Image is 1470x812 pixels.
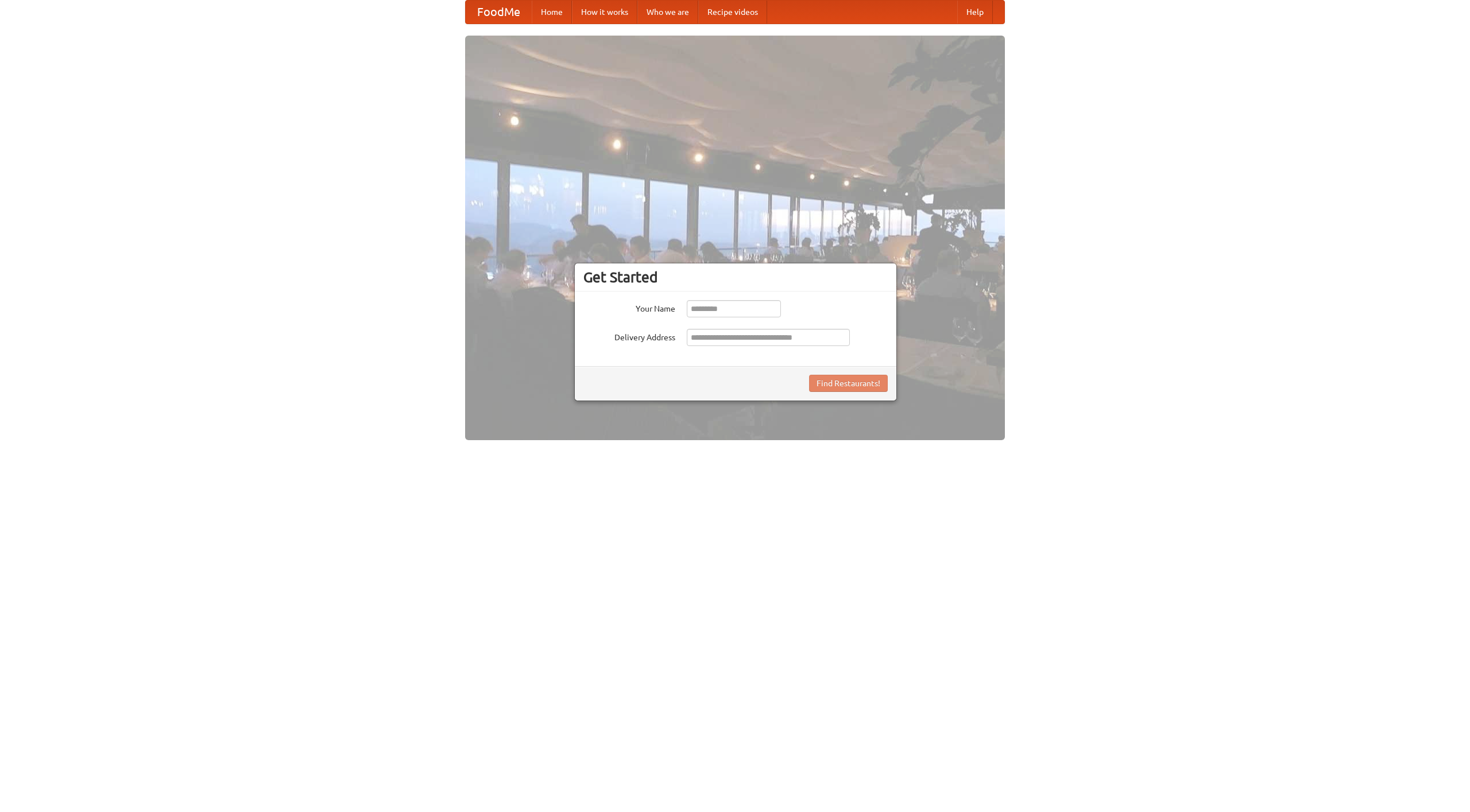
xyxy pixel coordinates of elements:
a: FoodMe [466,1,532,24]
button: Find Restaurants! [809,375,888,392]
a: Recipe videos [698,1,767,24]
h3: Get Started [583,269,888,286]
a: Who we are [637,1,698,24]
label: Your Name [583,300,675,314]
label: Delivery Address [583,329,675,343]
a: Help [957,1,993,24]
a: Home [532,1,572,24]
a: How it works [572,1,637,24]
